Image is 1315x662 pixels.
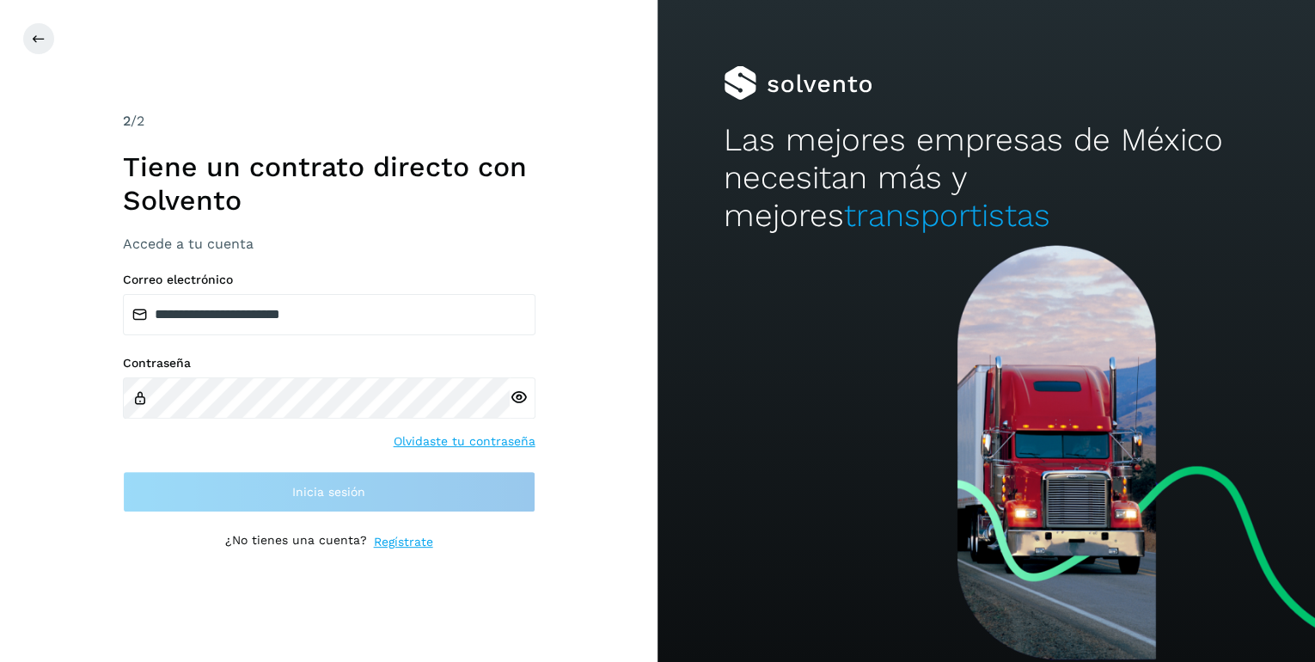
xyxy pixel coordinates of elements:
span: Inicia sesión [292,486,365,498]
h3: Accede a tu cuenta [123,236,535,252]
a: Olvidaste tu contraseña [394,432,535,451]
h1: Tiene un contrato directo con Solvento [123,150,535,217]
h2: Las mejores empresas de México necesitan más y mejores [724,121,1250,236]
label: Correo electrónico [123,273,535,287]
label: Contraseña [123,356,535,371]
div: /2 [123,111,535,132]
span: transportistas [844,197,1050,234]
a: Regístrate [374,533,433,551]
p: ¿No tienes una cuenta? [225,533,367,551]
button: Inicia sesión [123,471,535,512]
span: 2 [123,113,131,129]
